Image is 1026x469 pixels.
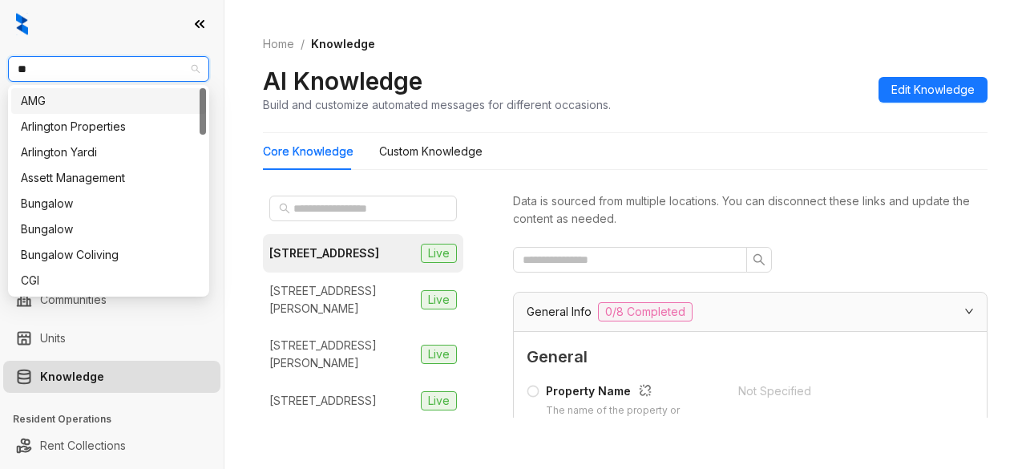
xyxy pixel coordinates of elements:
[11,191,206,216] div: Bungalow
[21,220,196,238] div: Bungalow
[964,306,974,316] span: expanded
[3,322,220,354] li: Units
[514,293,987,331] div: General Info0/8 Completed
[21,246,196,264] div: Bungalow Coliving
[421,391,457,410] span: Live
[11,242,206,268] div: Bungalow Coliving
[421,244,457,263] span: Live
[40,322,66,354] a: Units
[260,35,297,53] a: Home
[421,345,457,364] span: Live
[3,361,220,393] li: Knowledge
[379,143,483,160] div: Custom Knowledge
[269,245,379,262] div: [STREET_ADDRESS]
[21,144,196,161] div: Arlington Yardi
[513,192,988,228] div: Data is sourced from multiple locations. You can disconnect these links and update the content as...
[11,139,206,165] div: Arlington Yardi
[891,81,975,99] span: Edit Knowledge
[546,403,719,434] div: The name of the property or apartment complex.
[269,282,414,317] div: [STREET_ADDRESS][PERSON_NAME]
[3,430,220,462] li: Rent Collections
[11,88,206,114] div: AMG
[40,430,126,462] a: Rent Collections
[279,203,290,214] span: search
[738,382,931,400] div: Not Specified
[13,412,224,427] h3: Resident Operations
[11,268,206,293] div: CGI
[301,35,305,53] li: /
[753,253,765,266] span: search
[11,216,206,242] div: Bungalow
[16,13,28,35] img: logo
[21,169,196,187] div: Assett Management
[3,107,220,139] li: Leads
[11,165,206,191] div: Assett Management
[21,118,196,135] div: Arlington Properties
[21,92,196,110] div: AMG
[21,272,196,289] div: CGI
[527,303,592,321] span: General Info
[879,77,988,103] button: Edit Knowledge
[40,284,107,316] a: Communities
[527,345,974,370] span: General
[269,337,414,372] div: [STREET_ADDRESS][PERSON_NAME]
[598,302,693,321] span: 0/8 Completed
[21,195,196,212] div: Bungalow
[263,66,422,96] h2: AI Knowledge
[263,96,611,113] div: Build and customize automated messages for different occasions.
[263,143,353,160] div: Core Knowledge
[421,290,457,309] span: Live
[269,392,377,410] div: [STREET_ADDRESS]
[11,114,206,139] div: Arlington Properties
[311,37,375,51] span: Knowledge
[3,176,220,208] li: Leasing
[40,361,104,393] a: Knowledge
[3,215,220,247] li: Collections
[3,284,220,316] li: Communities
[546,382,719,403] div: Property Name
